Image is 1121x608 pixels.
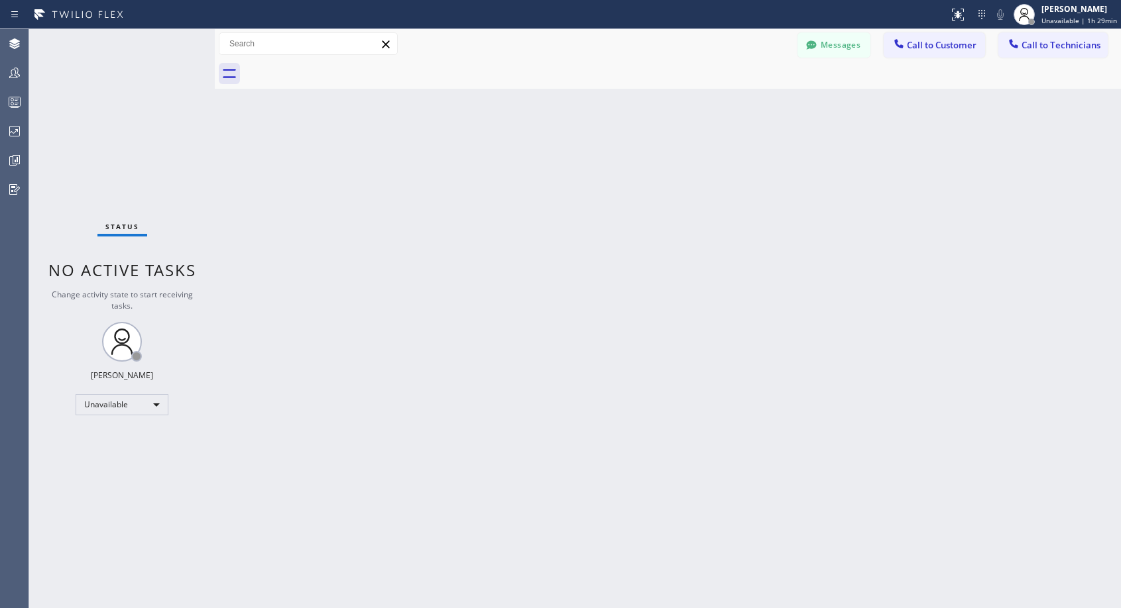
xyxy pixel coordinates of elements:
[998,32,1108,58] button: Call to Technicians
[1041,16,1117,25] span: Unavailable | 1h 29min
[907,39,976,51] span: Call to Customer
[48,259,196,281] span: No active tasks
[91,370,153,381] div: [PERSON_NAME]
[76,394,168,415] div: Unavailable
[1041,3,1117,15] div: [PERSON_NAME]
[991,5,1010,24] button: Mute
[1022,39,1100,51] span: Call to Technicians
[105,222,139,231] span: Status
[219,33,397,54] input: Search
[52,289,193,311] span: Change activity state to start receiving tasks.
[884,32,985,58] button: Call to Customer
[797,32,870,58] button: Messages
